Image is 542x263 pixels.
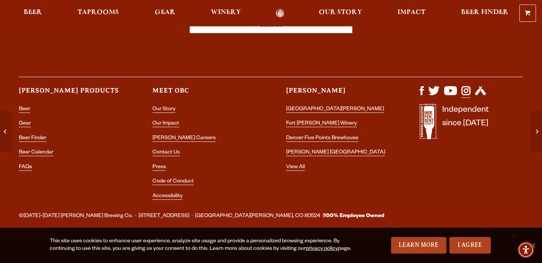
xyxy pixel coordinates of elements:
[420,91,424,97] a: Visit us on Facebook
[211,9,241,15] span: Winery
[19,164,32,171] a: FAQs
[19,150,53,156] a: Beer Calendar
[19,106,30,113] a: Beer
[152,164,166,171] a: Press
[397,9,425,15] span: Impact
[73,9,124,18] a: Taprooms
[475,91,486,97] a: Visit us on Untappd
[78,9,119,15] span: Taprooms
[456,9,513,18] a: Beer Finder
[286,121,357,127] a: Fort [PERSON_NAME] Winery
[152,150,180,156] a: Contact Us
[444,91,457,97] a: Visit us on YouTube
[152,193,183,200] a: Accessibility
[152,135,216,142] a: [PERSON_NAME] Careers
[449,237,491,254] a: I Agree
[50,238,352,253] div: This site uses cookies to enhance user experience, analyze site usage and provide a personalized ...
[518,242,534,258] div: Accessibility Menu
[461,91,470,98] a: Visit us on Instagram
[286,106,384,113] a: [GEOGRAPHIC_DATA][PERSON_NAME]
[428,91,440,97] a: Visit us on X (formerly Twitter)
[319,9,362,15] span: Our Story
[393,9,430,18] a: Impact
[461,9,509,15] span: Beer Finder
[150,9,180,18] a: Gear
[266,9,294,18] a: Odell Home
[314,9,367,18] a: Our Story
[152,86,256,102] h3: Meet OBC
[306,246,338,252] a: privacy policy
[442,104,489,143] p: Independent since [DATE]
[19,86,122,102] h3: [PERSON_NAME] Products
[152,121,179,127] a: Our Impact
[155,9,175,15] span: Gear
[286,86,390,102] h3: [PERSON_NAME]
[19,135,46,142] a: Beer Finder
[19,9,47,18] a: Beer
[152,179,194,185] a: Code of Conduct
[324,213,384,219] strong: 100% Employee Owned
[391,237,446,254] a: Learn More
[504,225,523,244] a: Scroll to top
[286,150,385,156] a: [PERSON_NAME] [GEOGRAPHIC_DATA]
[152,106,175,113] a: Our Story
[19,211,384,221] span: ©[DATE]-[DATE] [PERSON_NAME] Brewing Co. · [STREET_ADDRESS] · [GEOGRAPHIC_DATA][PERSON_NAME], CO ...
[24,9,42,15] span: Beer
[286,135,358,142] a: Denver Five Points Brewhouse
[206,9,246,18] a: Winery
[286,164,305,171] a: View All
[19,121,31,127] a: Gear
